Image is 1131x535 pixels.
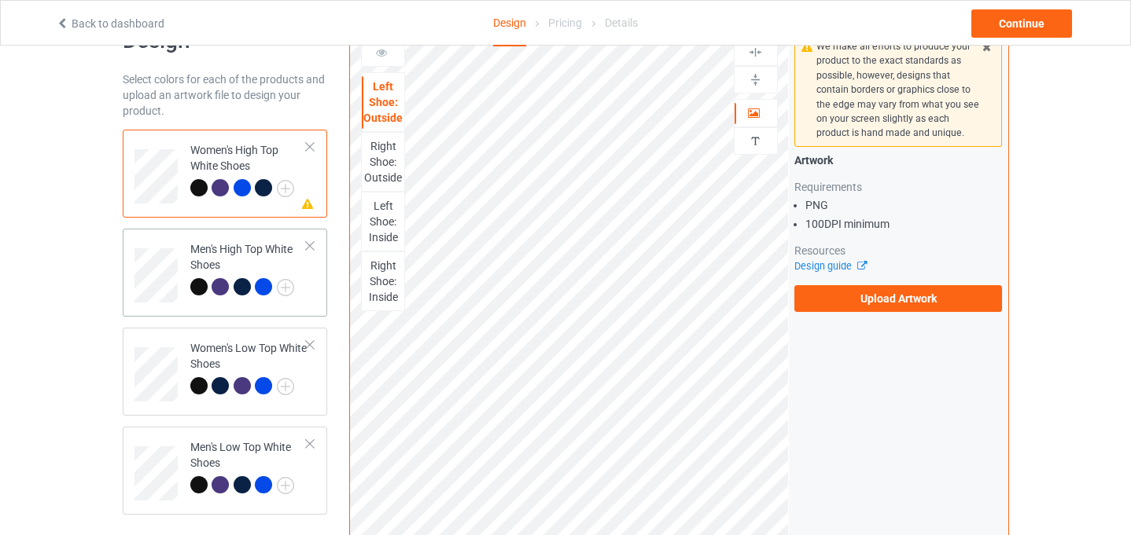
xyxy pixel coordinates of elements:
[805,216,1003,232] li: 100 DPI minimum
[277,378,294,395] img: svg+xml;base64,PD94bWwgdmVyc2lvbj0iMS4wIiBlbmNvZGluZz0iVVRGLTgiPz4KPHN2ZyB3aWR0aD0iMjJweCIgaGVpZ2...
[123,229,328,317] div: Men's High Top White Shoes
[605,1,638,45] div: Details
[362,79,404,126] div: Left Shoe: Outside
[190,439,308,493] div: Men's Low Top White Shoes
[277,279,294,296] img: svg+xml;base64,PD94bWwgdmVyc2lvbj0iMS4wIiBlbmNvZGluZz0iVVRGLTgiPz4KPHN2ZyB3aWR0aD0iMjJweCIgaGVpZ2...
[493,1,526,46] div: Design
[190,241,308,295] div: Men's High Top White Shoes
[123,130,328,218] div: Women's High Top White Shoes
[816,39,981,141] div: We make all efforts to produce your product to the exact standards as possible, however, designs ...
[794,152,1003,168] div: Artwork
[794,260,866,272] a: Design guide
[805,197,1003,213] li: PNG
[362,138,404,185] div: Right Shoe: Outside
[190,142,308,196] div: Women's High Top White Shoes
[277,477,294,494] img: svg+xml;base64,PD94bWwgdmVyc2lvbj0iMS4wIiBlbmNvZGluZz0iVVRGLTgiPz4KPHN2ZyB3aWR0aD0iMjJweCIgaGVpZ2...
[548,1,582,45] div: Pricing
[190,340,308,394] div: Women's Low Top White Shoes
[56,17,164,30] a: Back to dashboard
[123,328,328,416] div: Women's Low Top White Shoes
[794,285,1003,312] label: Upload Artwork
[362,198,404,245] div: Left Shoe: Inside
[748,134,763,148] img: svg%3E%0A
[971,9,1072,38] div: Continue
[123,71,328,119] div: Select colors for each of the products and upload an artwork file to design your product.
[794,243,1003,258] div: Resources
[277,180,294,197] img: svg+xml;base64,PD94bWwgdmVyc2lvbj0iMS4wIiBlbmNvZGluZz0iVVRGLTgiPz4KPHN2ZyB3aWR0aD0iMjJweCIgaGVpZ2...
[123,427,328,515] div: Men's Low Top White Shoes
[748,45,763,60] img: svg%3E%0A
[362,258,404,305] div: Right Shoe: Inside
[748,72,763,87] img: svg%3E%0A
[794,179,1003,195] div: Requirements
